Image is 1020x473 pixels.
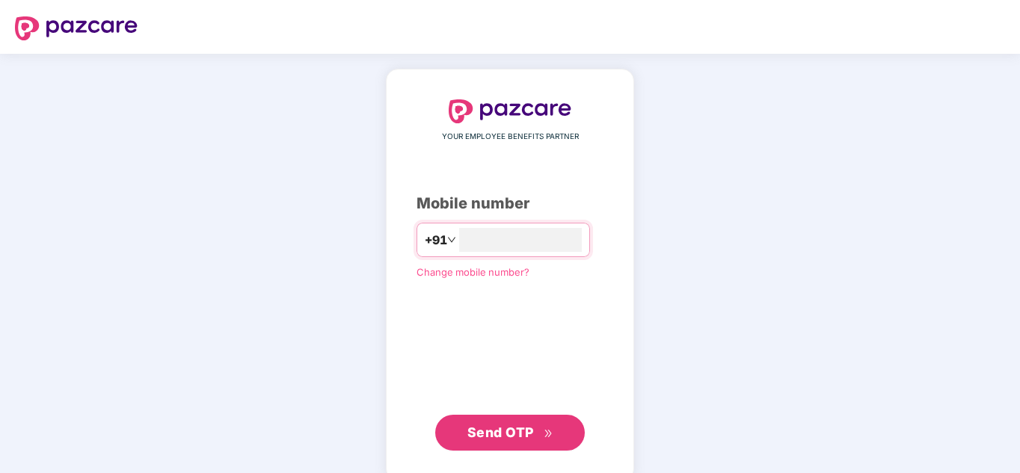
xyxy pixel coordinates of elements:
span: Send OTP [467,424,534,440]
img: logo [15,16,138,40]
button: Send OTPdouble-right [435,415,585,451]
img: logo [449,99,571,123]
span: YOUR EMPLOYEE BENEFITS PARTNER [442,131,579,143]
div: Mobile number [417,192,603,215]
span: down [447,235,456,244]
span: double-right [544,429,553,439]
a: Change mobile number? [417,266,529,278]
span: +91 [425,231,447,250]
